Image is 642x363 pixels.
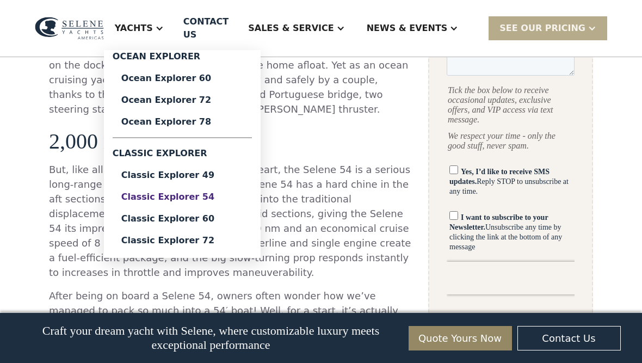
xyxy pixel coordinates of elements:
div: Contact US [183,15,229,41]
a: Quote Yours Now [409,326,512,350]
div: Ocean Explorer 60 [121,74,243,83]
div: Classic Explorer 60 [121,214,243,223]
div: Ocean Explorer 78 [121,118,243,126]
a: Classic Explorer 54 [113,186,252,208]
div: Classic Explorer [113,143,252,164]
div: News & EVENTS [356,7,470,50]
div: News & EVENTS [367,22,448,35]
a: Contact Us [517,326,621,350]
a: Ocean Explorer 72 [113,89,252,111]
a: Classic Explorer 49 [113,164,252,186]
div: Ocean Explorer 72 [121,96,243,104]
p: Craft your dream yacht with Selene, where customizable luxury meets exceptional performance [22,324,400,352]
a: Classic Explorer 60 [113,208,252,230]
nav: Yachts [104,50,261,258]
div: Classic Explorer 54 [121,193,243,201]
p: With no less than eight different living areas to choose from, including three staterooms (two wi... [49,14,413,116]
a: Ocean Explorer 60 [113,67,252,89]
div: Classic Explorer 49 [121,171,243,180]
div: Yachts [115,22,153,35]
div: Classic Explorer 72 [121,236,243,245]
div: Ocean Explorer [113,50,252,67]
div: SEE Our Pricing [489,16,607,40]
a: Classic Explorer 72 [113,230,252,251]
h3: 2,000 nm range [49,130,413,153]
div: Sales & Service [248,22,334,35]
div: Sales & Service [237,7,355,50]
div: Yachts [104,7,175,50]
div: SEE Our Pricing [499,22,585,35]
img: logo [35,17,104,39]
p: After being on board a Selene 54, owners often wonder how we’ve managed to pack so much into a 54... [49,288,413,362]
a: Ocean Explorer 78 [113,111,252,133]
p: But, like all Selene Ocean Trawlers, at its heart, the Selene 54 is a serious long-range cruiser.... [49,162,413,280]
